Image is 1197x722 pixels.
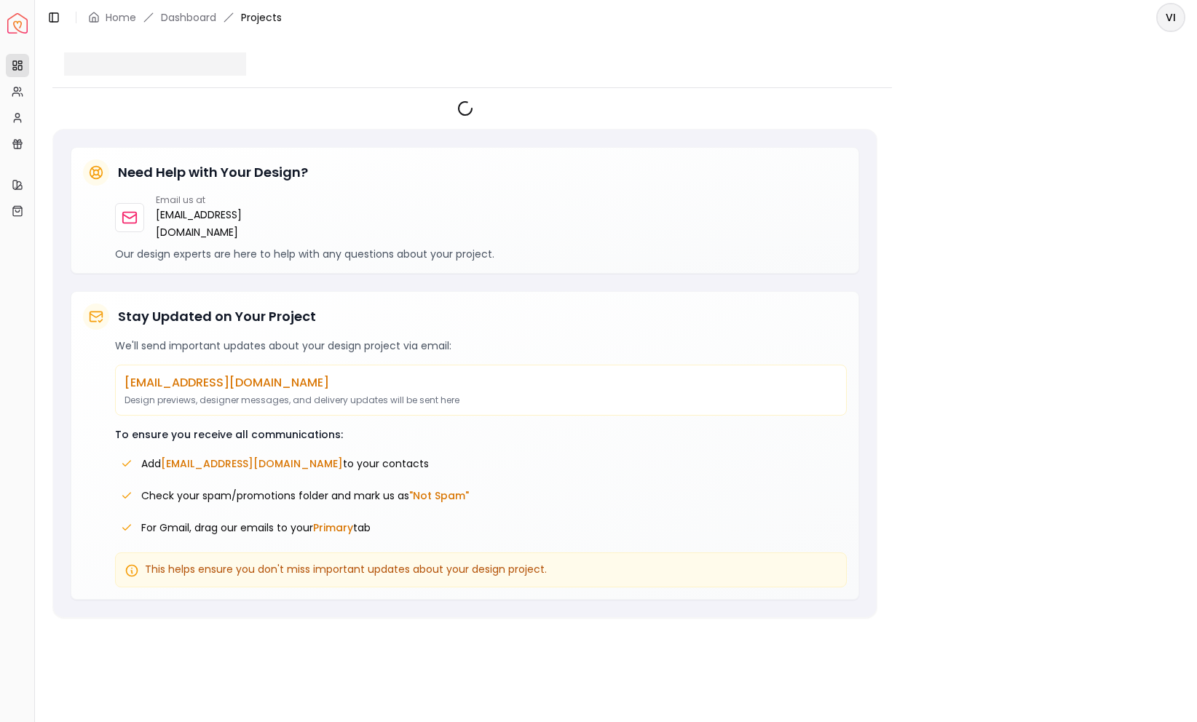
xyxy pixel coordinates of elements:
span: "Not Spam" [409,488,469,503]
p: Email us at [156,194,280,206]
span: Projects [241,10,282,25]
span: Add to your contacts [141,456,429,471]
h5: Stay Updated on Your Project [118,306,316,327]
button: VI [1156,3,1185,32]
span: Primary [313,520,353,535]
a: [EMAIL_ADDRESS][DOMAIN_NAME] [156,206,280,241]
p: Design previews, designer messages, and delivery updates will be sent here [125,394,837,406]
a: Spacejoy [7,13,28,33]
p: [EMAIL_ADDRESS][DOMAIN_NAME] [125,374,837,392]
span: This helps ensure you don't miss important updates about your design project. [145,562,547,576]
p: We'll send important updates about your design project via email: [115,338,847,353]
span: VI [1158,4,1184,31]
span: Check your spam/promotions folder and mark us as [141,488,469,503]
a: Home [106,10,136,25]
span: For Gmail, drag our emails to your tab [141,520,371,535]
img: Spacejoy Logo [7,13,28,33]
span: [EMAIL_ADDRESS][DOMAIN_NAME] [161,456,343,471]
nav: breadcrumb [88,10,282,25]
a: Dashboard [161,10,216,25]
p: To ensure you receive all communications: [115,427,847,442]
p: Our design experts are here to help with any questions about your project. [115,247,847,261]
h5: Need Help with Your Design? [118,162,308,183]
